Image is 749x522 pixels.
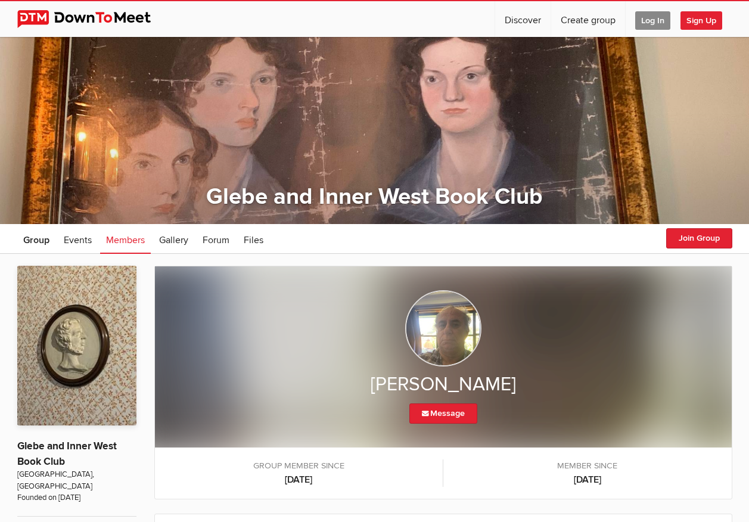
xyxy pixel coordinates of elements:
a: Glebe and Inner West Book Club [206,183,543,210]
b: [DATE] [167,473,431,487]
a: Discover [495,1,551,37]
span: Group member since [167,459,431,473]
span: Member since [455,459,720,473]
a: Gallery [153,224,194,254]
a: Events [58,224,98,254]
a: Forum [197,224,235,254]
img: Njal H [405,290,481,366]
a: Group [17,224,55,254]
span: Files [244,234,263,246]
button: Join Group [666,228,732,248]
h2: [PERSON_NAME] [179,372,708,397]
span: Gallery [159,234,188,246]
span: Group [23,234,49,246]
span: [GEOGRAPHIC_DATA], [GEOGRAPHIC_DATA] [17,469,136,492]
a: Sign Up [680,1,732,37]
a: Files [238,224,269,254]
a: Log In [626,1,680,37]
span: Log In [635,11,670,30]
b: [DATE] [455,473,720,487]
span: Members [106,234,145,246]
a: Members [100,224,151,254]
span: Sign Up [680,11,722,30]
img: Glebe and Inner West Book Club [17,266,136,425]
a: Message [409,403,477,424]
span: Founded on [DATE] [17,492,136,504]
span: Events [64,234,92,246]
a: Create group [551,1,625,37]
img: DownToMeet [17,10,169,28]
span: Forum [203,234,229,246]
a: Glebe and Inner West Book Club [17,440,117,468]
